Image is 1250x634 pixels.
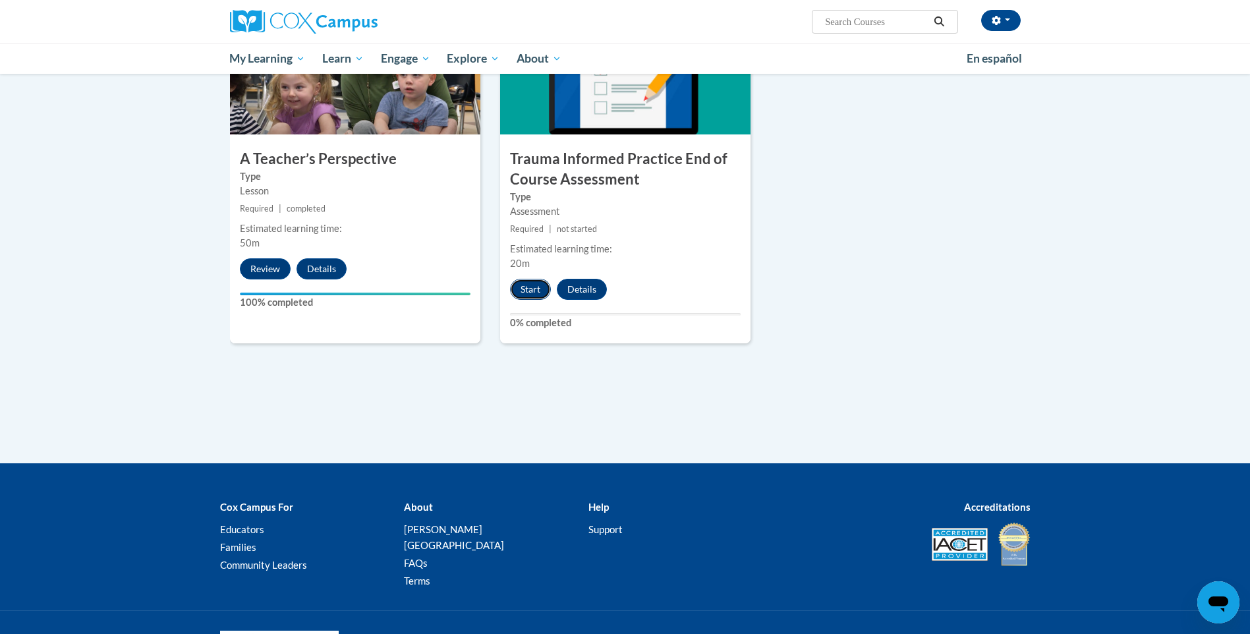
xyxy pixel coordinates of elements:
span: En español [967,51,1022,65]
div: Estimated learning time: [240,221,470,236]
b: About [404,501,433,513]
a: [PERSON_NAME][GEOGRAPHIC_DATA] [404,523,504,551]
span: Explore [447,51,499,67]
input: Search Courses [824,14,929,30]
a: Families [220,541,256,553]
span: 50m [240,237,260,248]
button: Details [557,279,607,300]
a: About [508,43,570,74]
b: Cox Campus For [220,501,293,513]
a: Educators [220,523,264,535]
b: Accreditations [964,501,1031,513]
h3: A Teacher’s Perspective [230,149,480,169]
div: Lesson [240,184,470,198]
div: Assessment [510,204,741,219]
label: 100% completed [240,295,470,310]
button: Review [240,258,291,279]
span: | [279,204,281,214]
label: Type [240,169,470,184]
div: Main menu [210,43,1040,74]
span: Required [240,204,273,214]
iframe: Button to launch messaging window [1197,581,1239,623]
a: FAQs [404,557,428,569]
img: Cox Campus [230,10,378,34]
span: Required [510,224,544,234]
img: IDA® Accredited [998,521,1031,567]
span: not started [557,224,597,234]
span: Learn [322,51,364,67]
a: Cox Campus [230,10,480,34]
span: 20m [510,258,530,269]
span: | [549,224,552,234]
a: Explore [438,43,508,74]
span: completed [287,204,326,214]
a: My Learning [221,43,314,74]
label: Type [510,190,741,204]
a: Community Leaders [220,559,307,571]
button: Search [929,14,949,30]
h3: Trauma Informed Practice End of Course Assessment [500,149,751,190]
label: 0% completed [510,316,741,330]
a: Support [588,523,623,535]
a: Engage [372,43,439,74]
img: Accredited IACET® Provider [932,528,988,561]
button: Details [297,258,347,279]
span: Engage [381,51,430,67]
a: En español [958,45,1031,72]
a: Terms [404,575,430,587]
button: Start [510,279,551,300]
span: My Learning [229,51,305,67]
span: About [517,51,561,67]
button: Account Settings [981,10,1021,31]
div: Your progress [240,293,470,295]
div: Estimated learning time: [510,242,741,256]
a: Learn [314,43,372,74]
b: Help [588,501,609,513]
